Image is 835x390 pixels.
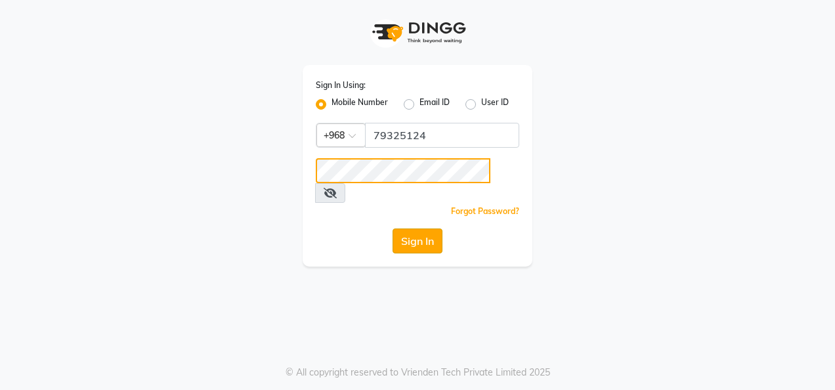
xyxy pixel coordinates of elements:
[393,228,442,253] button: Sign In
[451,206,519,216] a: Forgot Password?
[365,123,519,148] input: Username
[316,158,490,183] input: Username
[481,97,509,112] label: User ID
[419,97,450,112] label: Email ID
[365,13,470,52] img: logo1.svg
[332,97,388,112] label: Mobile Number
[316,79,366,91] label: Sign In Using:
